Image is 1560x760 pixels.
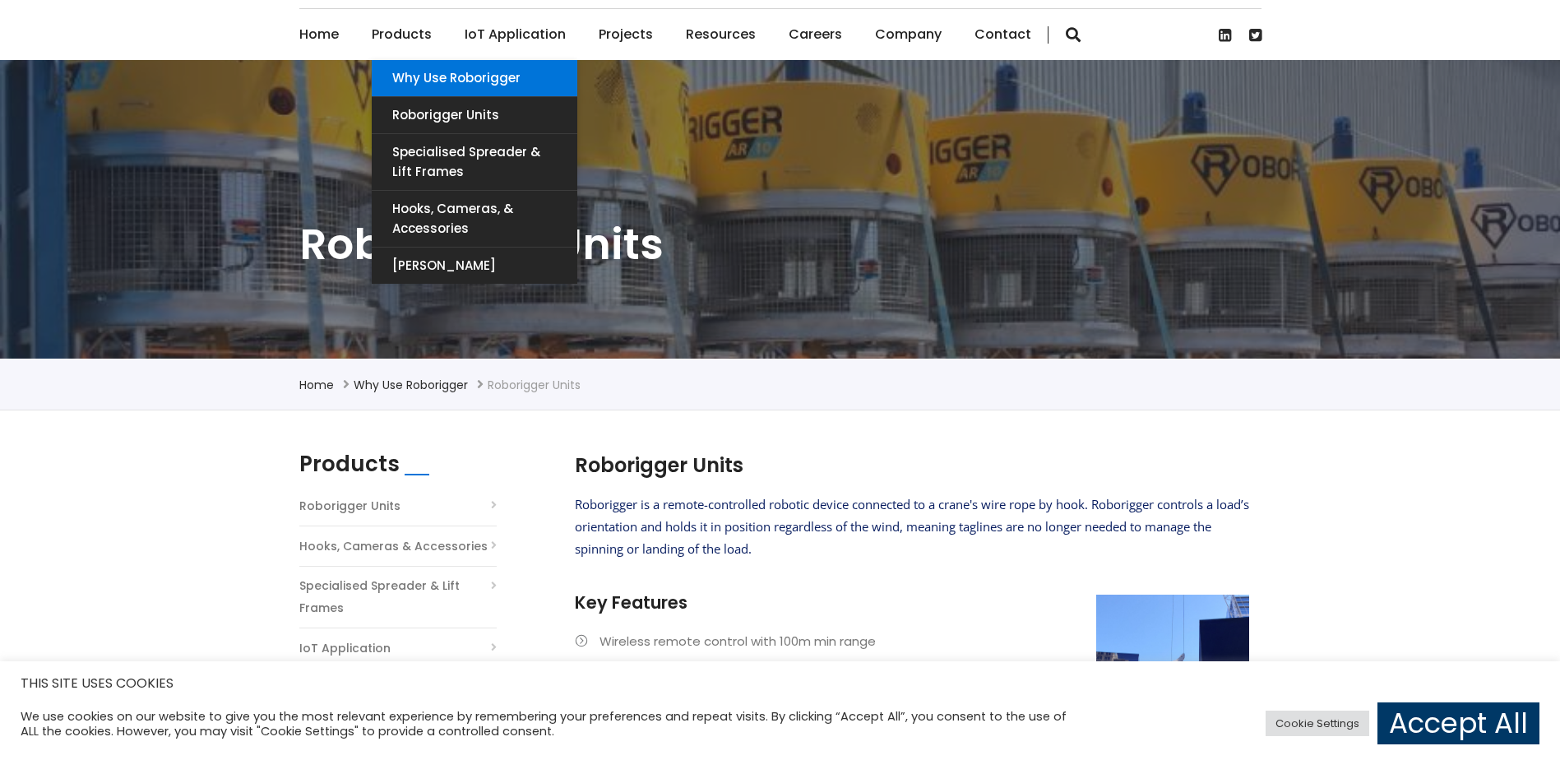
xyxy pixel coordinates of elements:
h3: Key Features [575,591,1249,614]
li: Designed to handle typical loads in winds up to 25-30 km/h [575,659,1249,681]
li: Wireless remote control with 100m min range [575,630,1249,652]
a: IoT Application [465,9,566,60]
a: [PERSON_NAME] [372,248,577,284]
a: Specialised Spreader & Lift Frames [299,575,497,619]
h2: Products [299,452,400,477]
a: Accept All [1377,702,1539,744]
a: Home [299,377,334,393]
a: Contact [974,9,1031,60]
a: Specialised Spreader & Lift Frames [372,134,577,190]
a: Hooks, Cameras & Accessories [299,535,488,558]
a: Home [299,9,339,60]
a: Roborigger Units [372,97,577,133]
h5: THIS SITE USES COOKIES [21,673,1539,694]
a: Roborigger Units [299,495,400,517]
a: Projects [599,9,653,60]
li: Roborigger Units [488,375,581,395]
a: Company [875,9,942,60]
a: Why use Roborigger [354,377,468,393]
a: Hooks, Cameras, & Accessories [372,191,577,247]
h1: Roborigger Units [299,216,1261,272]
a: Why use Roborigger [372,60,577,96]
a: Careers [789,9,842,60]
a: Resources [686,9,756,60]
h2: Roborigger Units [575,452,1249,480]
div: We use cookies on our website to give you the most relevant experience by remembering your prefer... [21,709,1084,739]
a: IoT Application [299,637,391,660]
a: Products [372,9,432,60]
a: Cookie Settings [1266,711,1369,736]
span: Roborigger is a remote-controlled robotic device connected to a crane's wire rope by hook. Robori... [575,496,1249,557]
